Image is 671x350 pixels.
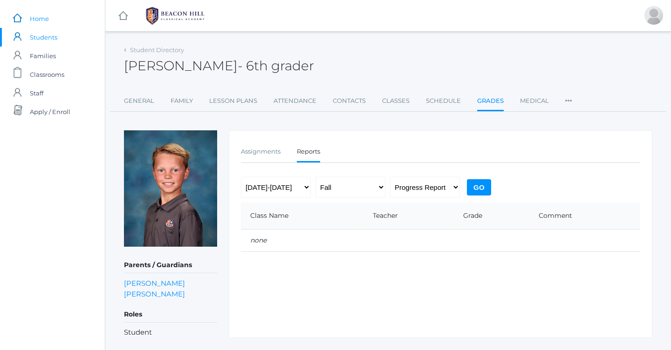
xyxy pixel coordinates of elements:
[241,202,363,229] th: Class Name
[209,92,257,110] a: Lesson Plans
[274,92,316,110] a: Attendance
[124,257,217,273] h5: Parents / Guardians
[529,202,640,229] th: Comment
[124,307,217,323] h5: Roles
[124,278,185,289] a: [PERSON_NAME]
[130,46,184,54] a: Student Directory
[30,28,57,47] span: Students
[30,65,64,84] span: Classrooms
[30,9,49,28] span: Home
[467,179,491,195] input: Go
[250,236,267,244] em: none
[238,58,314,74] span: - 6th grader
[297,142,320,162] a: Reports
[124,59,314,73] h2: [PERSON_NAME]
[454,202,529,229] th: Grade
[171,92,193,110] a: Family
[333,92,366,110] a: Contacts
[426,92,461,110] a: Schedule
[124,289,185,299] a: [PERSON_NAME]
[477,92,504,112] a: Grades
[140,4,210,27] img: BHCALogos-05-308ed15e86a5a0abce9b8dd61676a3503ac9727e845dece92d48e8588c001991.png
[363,202,454,229] th: Teacher
[124,92,154,110] a: General
[382,92,410,110] a: Classes
[124,130,217,247] img: Flint Lee
[30,47,56,65] span: Families
[30,102,70,121] span: Apply / Enroll
[644,6,663,25] div: Katie Lee
[30,84,43,102] span: Staff
[241,142,281,161] a: Assignments
[520,92,549,110] a: Medical
[124,327,217,338] li: Student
